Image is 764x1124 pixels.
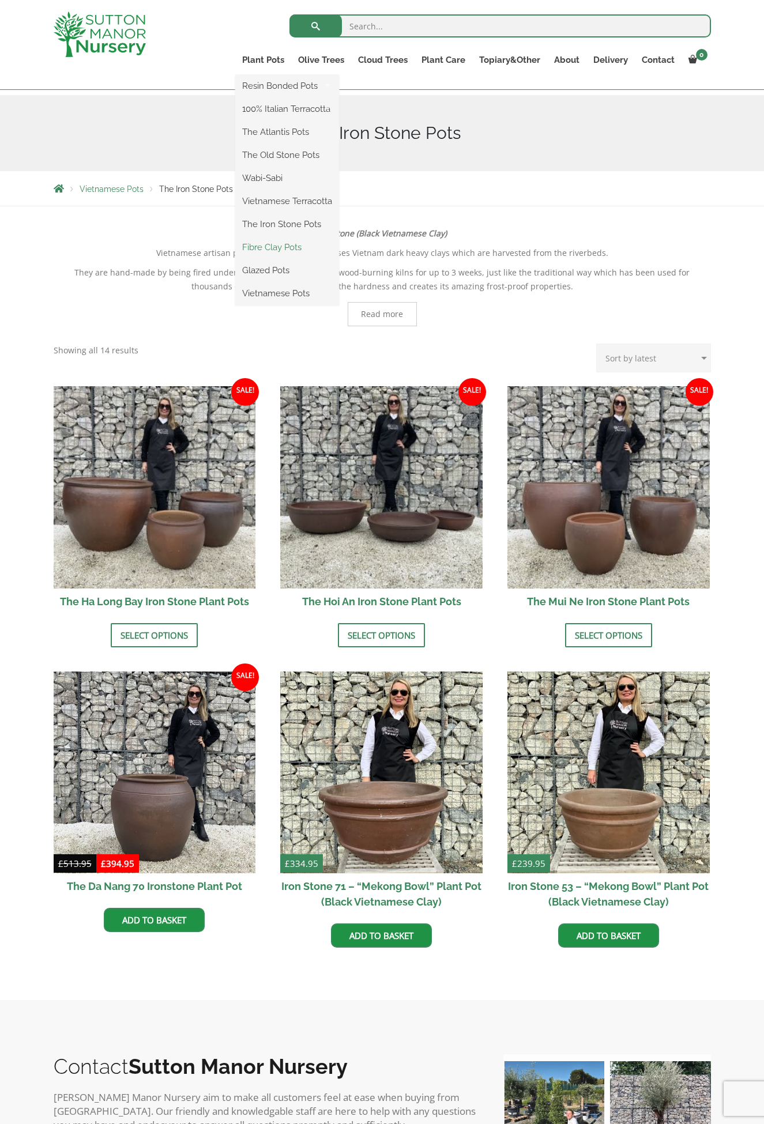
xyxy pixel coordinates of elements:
[686,378,713,406] span: Sale!
[54,589,256,614] h2: The Ha Long Bay Iron Stone Plant Pots
[235,77,339,95] a: Resin Bonded Pots
[111,623,198,647] a: Select options for “The Ha Long Bay Iron Stone Plant Pots”
[507,589,710,614] h2: The Mui Ne Iron Stone Plant Pots
[235,216,339,233] a: The Iron Stone Pots
[54,386,256,589] img: The Ha Long Bay Iron Stone Plant Pots
[285,858,290,869] span: £
[289,14,711,37] input: Search...
[235,239,339,256] a: Fibre Clay Pots
[54,1054,480,1078] h2: Contact
[58,858,63,869] span: £
[682,52,711,68] a: 0
[547,52,586,68] a: About
[507,873,710,915] h2: Iron Stone 53 – “Mekong Bowl” Plant Pot (Black Vietnamese Clay)
[512,858,545,869] bdi: 239.95
[285,858,318,869] bdi: 334.95
[54,246,711,260] p: Vietnamese artisan pottery is a tradition that uses Vietnam dark heavy clays which are harvested ...
[472,52,547,68] a: Topiary&Other
[507,386,710,589] img: The Mui Ne Iron Stone Plant Pots
[104,908,205,932] a: Add to basket: “The Da Nang 70 Ironstone Plant Pot”
[565,623,652,647] a: Select options for “The Mui Ne Iron Stone Plant Pots”
[101,858,106,869] span: £
[101,858,134,869] bdi: 394.95
[54,873,256,899] h2: The Da Nang 70 Ironstone Plant Pot
[235,285,339,302] a: Vietnamese Pots
[235,262,339,279] a: Glazed Pots
[231,663,259,691] span: Sale!
[280,589,483,614] h2: The Hoi An Iron Stone Plant Pots
[558,923,659,948] a: Add to basket: “Iron Stone 53 - "Mekong Bowl" Plant Pot (Black Vietnamese Clay)”
[507,672,710,915] a: £239.95 Iron Stone 53 – “Mekong Bowl” Plant Pot (Black Vietnamese Clay)
[159,184,233,194] span: The Iron Stone Pots
[331,923,432,948] a: Add to basket: “Iron Stone 71 - "Mekong Bowl" Plant Pot (Black Vietnamese Clay)”
[129,1054,348,1078] b: Sutton Manor Nursery
[317,228,447,239] strong: Ironstone (Black Vietnamese Clay)
[231,378,259,406] span: Sale!
[54,386,256,614] a: Sale! The Ha Long Bay Iron Stone Plant Pots
[54,184,711,193] nav: Breadcrumbs
[596,344,711,372] select: Shop order
[280,873,483,915] h2: Iron Stone 71 – “Mekong Bowl” Plant Pot (Black Vietnamese Clay)
[280,386,483,589] img: The Hoi An Iron Stone Plant Pots
[361,310,403,318] span: Read more
[351,52,415,68] a: Cloud Trees
[280,672,483,874] img: Iron Stone 71 - "Mekong Bowl" Plant Pot (Black Vietnamese Clay)
[58,858,92,869] bdi: 513.95
[54,12,146,57] img: logo
[635,52,682,68] a: Contact
[235,146,339,164] a: The Old Stone Pots
[507,386,710,614] a: Sale! The Mui Ne Iron Stone Plant Pots
[54,672,256,874] img: The Da Nang 70 Ironstone Plant Pot
[54,123,711,144] h1: The Iron Stone Pots
[280,672,483,915] a: £334.95 Iron Stone 71 – “Mekong Bowl” Plant Pot (Black Vietnamese Clay)
[235,100,339,118] a: 100% Italian Terracotta
[291,52,351,68] a: Olive Trees
[458,378,486,406] span: Sale!
[235,193,339,210] a: Vietnamese Terracotta
[54,672,256,900] a: Sale! The Da Nang 70 Ironstone Plant Pot
[280,386,483,614] a: Sale! The Hoi An Iron Stone Plant Pots
[415,52,472,68] a: Plant Care
[80,184,144,194] a: Vietnamese Pots
[54,266,711,293] p: They are hand-made by being fired under extreme temperatures in wood-burning kilns for up to 3 we...
[586,52,635,68] a: Delivery
[235,169,339,187] a: Wabi-Sabi
[235,52,291,68] a: Plant Pots
[512,858,517,869] span: £
[507,672,710,874] img: Iron Stone 53 - "Mekong Bowl" Plant Pot (Black Vietnamese Clay)
[696,49,707,61] span: 0
[235,123,339,141] a: The Atlantis Pots
[54,344,138,357] p: Showing all 14 results
[338,623,425,647] a: Select options for “The Hoi An Iron Stone Plant Pots”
